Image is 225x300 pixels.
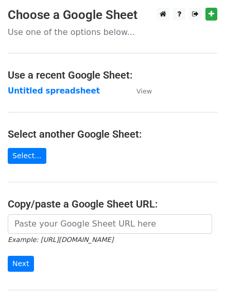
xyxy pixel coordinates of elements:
[8,256,34,272] input: Next
[8,27,217,38] p: Use one of the options below...
[126,86,152,96] a: View
[8,198,217,210] h4: Copy/paste a Google Sheet URL:
[8,148,46,164] a: Select...
[8,69,217,81] h4: Use a recent Google Sheet:
[136,87,152,95] small: View
[8,128,217,140] h4: Select another Google Sheet:
[8,214,212,234] input: Paste your Google Sheet URL here
[8,8,217,23] h3: Choose a Google Sheet
[8,86,100,96] a: Untitled spreadsheet
[8,236,113,243] small: Example: [URL][DOMAIN_NAME]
